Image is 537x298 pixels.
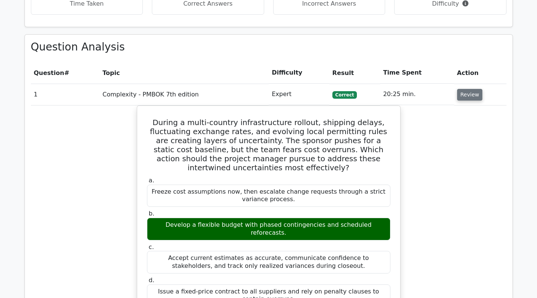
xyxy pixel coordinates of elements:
[457,89,483,101] button: Review
[99,84,269,105] td: Complexity - PMBOK 7th edition
[269,84,329,105] td: Expert
[149,243,154,251] span: c.
[149,210,155,217] span: b.
[31,41,506,53] h3: Question Analysis
[329,62,380,84] th: Result
[147,218,390,240] div: Develop a flexible budget with phased contingencies and scheduled reforecasts.
[380,62,454,84] th: Time Spent
[149,177,155,184] span: a.
[147,185,390,207] div: Freeze cost assumptions now, then escalate change requests through a strict variance process.
[332,91,357,99] span: Correct
[147,251,390,274] div: Accept current estimates as accurate, communicate confidence to stakeholders, and track only real...
[380,84,454,105] td: 20:25 min.
[34,69,64,76] span: Question
[31,62,100,84] th: #
[454,62,506,84] th: Action
[31,84,100,105] td: 1
[99,62,269,84] th: Topic
[269,62,329,84] th: Difficulty
[146,118,391,172] h5: During a multi-country infrastructure rollout, shipping delays, fluctuating exchange rates, and e...
[149,277,155,284] span: d.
